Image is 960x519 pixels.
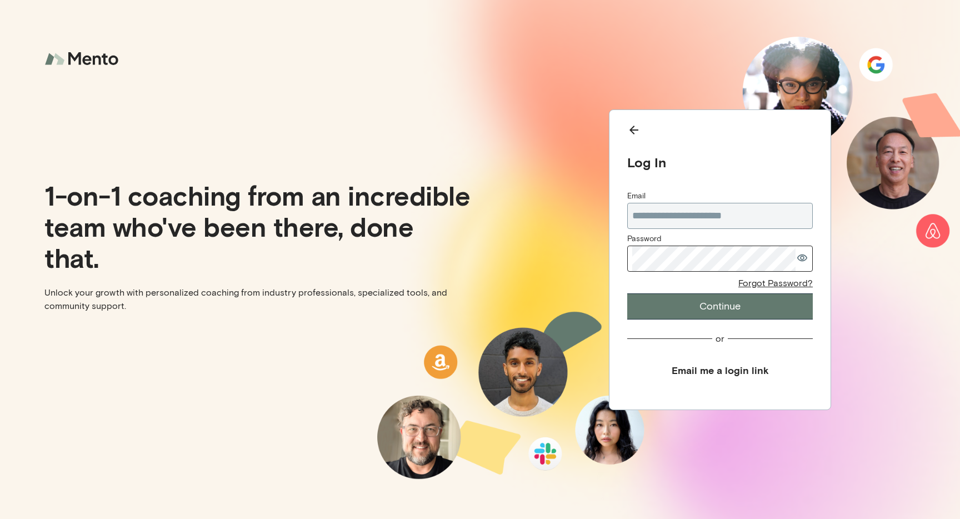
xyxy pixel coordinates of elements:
[627,154,813,171] div: Log In
[738,277,813,289] div: Forgot Password?
[632,246,796,271] input: Password
[627,358,813,383] button: Email me a login link
[627,191,813,202] div: Email
[44,286,471,313] p: Unlock your growth with personalized coaching from industry professionals, specialized tools, and...
[716,333,724,345] div: or
[44,44,122,74] img: logo
[627,233,813,244] div: Password
[627,123,813,141] button: Back
[627,293,813,320] button: Continue
[44,179,471,273] p: 1-on-1 coaching from an incredible team who've been there, done that.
